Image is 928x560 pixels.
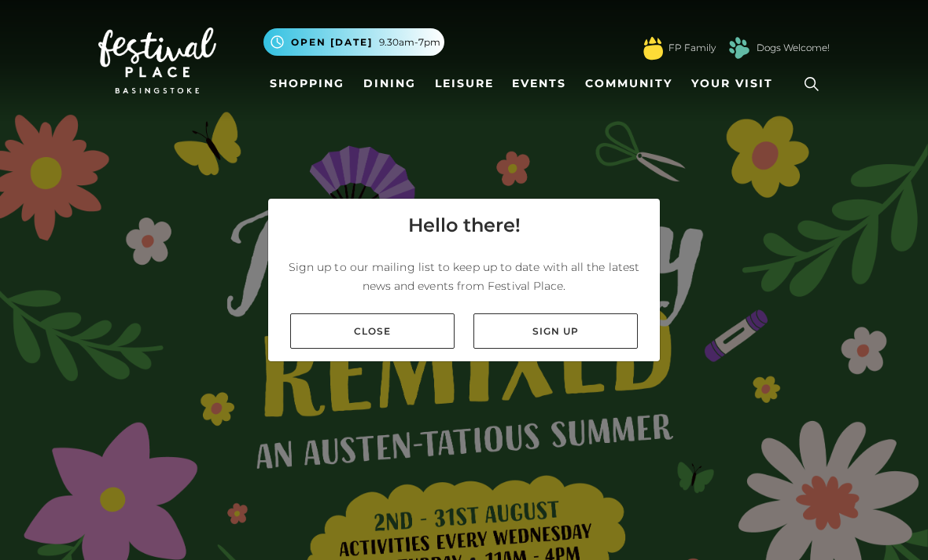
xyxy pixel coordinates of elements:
a: Community [579,69,679,98]
span: Open [DATE] [291,35,373,49]
a: Leisure [429,69,500,98]
span: Your Visit [691,75,773,92]
img: Festival Place Logo [98,27,216,93]
a: Sign up [473,313,638,349]
p: Sign up to our mailing list to keep up to date with all the latest news and events from Festival ... [281,258,647,295]
a: Dogs Welcome! [757,41,830,55]
a: Shopping [263,69,351,98]
a: Your Visit [685,69,787,98]
h4: Hello there! [408,211,521,240]
button: Open [DATE] 9.30am-7pm [263,28,444,56]
a: Dining [357,69,422,98]
a: Events [506,69,573,98]
a: Close [290,313,455,349]
a: FP Family [668,41,716,55]
span: 9.30am-7pm [379,35,440,49]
